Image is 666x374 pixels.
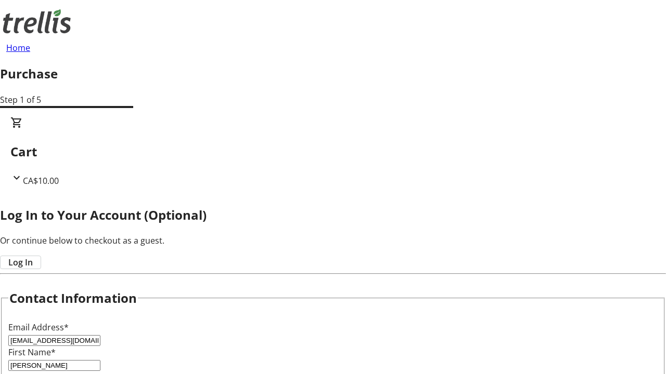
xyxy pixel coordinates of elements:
h2: Contact Information [9,289,137,308]
h2: Cart [10,142,656,161]
span: Log In [8,256,33,269]
label: First Name* [8,346,56,358]
div: CartCA$10.00 [10,116,656,187]
span: CA$10.00 [23,175,59,186]
label: Email Address* [8,322,69,333]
